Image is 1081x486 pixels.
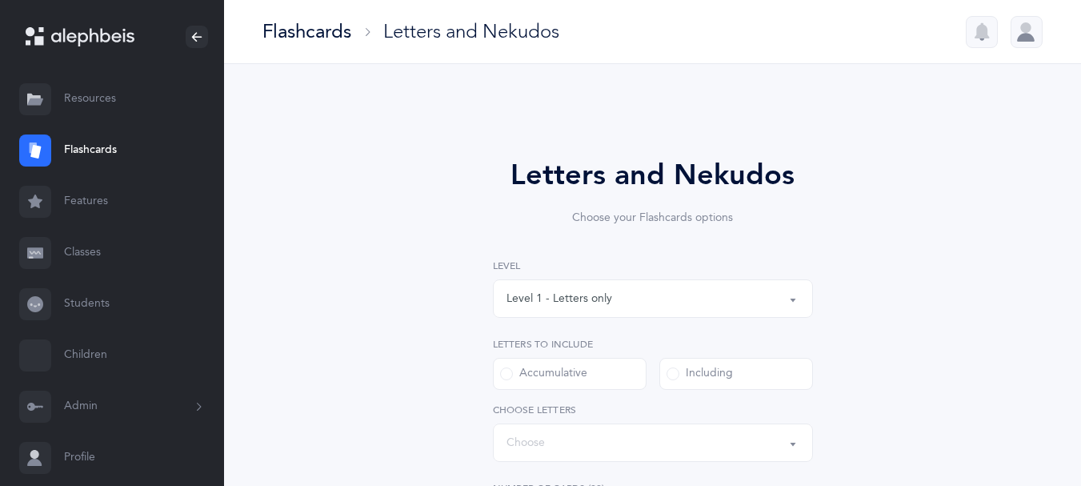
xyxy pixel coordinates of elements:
[493,279,813,318] button: Level 1 - Letters only
[493,403,813,417] label: Choose letters
[448,154,858,197] div: Letters and Nekudos
[500,366,587,382] div: Accumulative
[383,18,559,45] div: Letters and Nekudos
[493,424,813,462] button: Choose
[262,18,351,45] div: Flashcards
[667,366,733,382] div: Including
[448,210,858,227] div: Choose your Flashcards options
[506,435,545,452] div: Choose
[493,259,813,273] label: Level
[493,337,813,351] label: Letters to include
[506,291,612,307] div: Level 1 - Letters only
